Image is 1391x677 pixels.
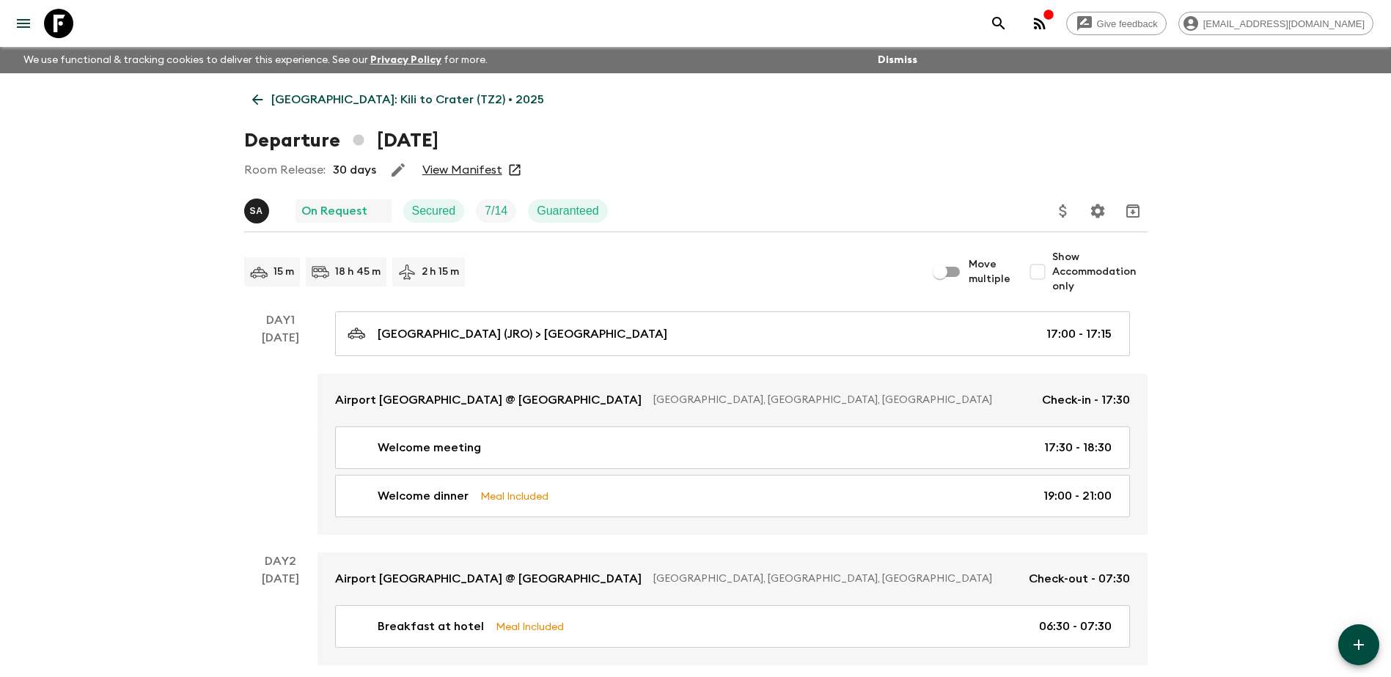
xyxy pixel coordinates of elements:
p: 06:30 - 07:30 [1039,618,1112,635]
button: menu [9,9,38,38]
a: View Manifest [422,163,502,177]
p: Welcome dinner [378,487,469,505]
div: [EMAIL_ADDRESS][DOMAIN_NAME] [1178,12,1373,35]
p: 17:30 - 18:30 [1044,439,1112,456]
p: 30 days [333,161,376,179]
p: Meal Included [496,618,564,635]
p: Airport [GEOGRAPHIC_DATA] @ [GEOGRAPHIC_DATA] [335,570,642,588]
p: On Request [301,202,367,220]
p: Secured [412,202,456,220]
p: [GEOGRAPHIC_DATA], [GEOGRAPHIC_DATA], [GEOGRAPHIC_DATA] [653,393,1030,407]
a: Welcome meeting17:30 - 18:30 [335,426,1130,469]
p: 17:00 - 17:15 [1046,325,1112,343]
p: Day 1 [244,311,318,329]
button: search adventures [984,9,1013,38]
button: Archive (Completed, Cancelled or Unsynced Departures only) [1118,196,1148,226]
p: 18 h 45 m [335,264,381,279]
a: Airport [GEOGRAPHIC_DATA] @ [GEOGRAPHIC_DATA][GEOGRAPHIC_DATA], [GEOGRAPHIC_DATA], [GEOGRAPHIC_DA... [318,374,1148,426]
p: 7 / 14 [485,202,507,220]
span: Seleman Ally [244,203,272,215]
p: Welcome meeting [378,439,481,456]
div: Trip Fill [476,199,516,223]
p: 2 h 15 m [422,264,459,279]
p: S A [250,205,263,217]
a: Welcome dinnerMeal Included19:00 - 21:00 [335,475,1130,517]
p: Check-in - 17:30 [1042,391,1130,409]
button: Dismiss [874,50,921,70]
a: [GEOGRAPHIC_DATA] (JRO) > [GEOGRAPHIC_DATA]17:00 - 17:15 [335,311,1130,356]
p: 15 m [274,264,294,279]
a: Give feedback [1066,12,1167,35]
a: Privacy Policy [370,55,441,65]
span: Show Accommodation only [1052,250,1148,294]
p: Check-out - 07:30 [1029,570,1130,588]
h1: Departure [DATE] [244,126,438,155]
p: Breakfast at hotel [378,618,484,635]
button: Update Price, Early Bird Discount and Costs [1049,196,1078,226]
p: [GEOGRAPHIC_DATA]: Kili to Crater (TZ2) • 2025 [271,91,544,108]
span: Move multiple [969,257,1011,286]
p: Meal Included [480,488,548,504]
a: Breakfast at hotelMeal Included06:30 - 07:30 [335,605,1130,648]
p: Room Release: [244,161,326,179]
p: We use functional & tracking cookies to deliver this experience. See our for more. [18,47,493,73]
a: Airport [GEOGRAPHIC_DATA] @ [GEOGRAPHIC_DATA][GEOGRAPHIC_DATA], [GEOGRAPHIC_DATA], [GEOGRAPHIC_DA... [318,552,1148,605]
div: [DATE] [262,329,299,535]
span: Give feedback [1089,18,1166,29]
p: Guaranteed [537,202,599,220]
span: [EMAIL_ADDRESS][DOMAIN_NAME] [1195,18,1373,29]
a: [GEOGRAPHIC_DATA]: Kili to Crater (TZ2) • 2025 [244,85,552,114]
p: 19:00 - 21:00 [1043,487,1112,505]
p: Day 2 [244,552,318,570]
button: Settings [1083,196,1112,226]
button: SA [244,199,272,223]
p: Airport [GEOGRAPHIC_DATA] @ [GEOGRAPHIC_DATA] [335,391,642,409]
p: [GEOGRAPHIC_DATA], [GEOGRAPHIC_DATA], [GEOGRAPHIC_DATA] [653,571,1017,586]
p: [GEOGRAPHIC_DATA] (JRO) > [GEOGRAPHIC_DATA] [378,325,667,343]
div: Secured [403,199,465,223]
